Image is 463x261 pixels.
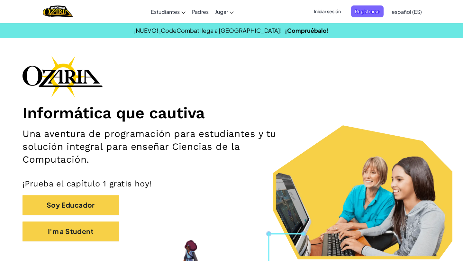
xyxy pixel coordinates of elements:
[392,8,422,15] span: español (ES)
[151,8,180,15] span: Estudiantes
[148,3,189,20] a: Estudiantes
[388,3,425,20] a: español (ES)
[23,127,303,166] h2: Una aventura de programación para estudiantes y tu solución integral para enseñar Ciencias de la ...
[43,5,73,18] a: Ozaria by CodeCombat logo
[23,104,440,122] h1: Informática que cautiva
[23,195,119,215] button: Soy Educador
[212,3,237,20] a: Jugar
[43,5,73,18] img: Home
[351,5,384,17] button: Registrarse
[215,8,228,15] span: Jugar
[134,27,282,34] span: ¡NUEVO! ¡CodeCombat llega a [GEOGRAPHIC_DATA]!
[310,5,345,17] button: Iniciar sesión
[189,3,212,20] a: Padres
[23,56,103,97] img: Ozaria branding logo
[23,221,119,241] button: I'm a Student
[23,179,440,189] p: ¡Prueba el capítulo 1 gratis hoy!
[285,27,329,34] a: ¡Compruébalo!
